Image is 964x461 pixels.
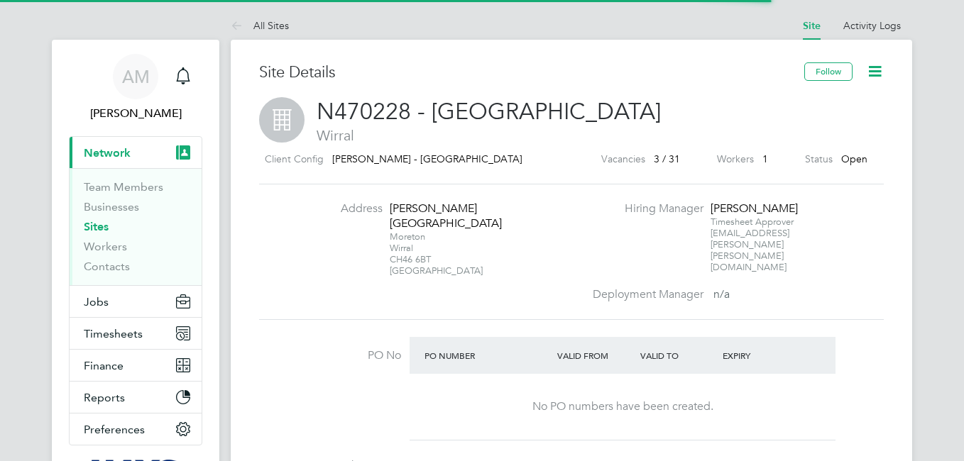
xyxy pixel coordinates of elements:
button: Preferences [70,413,202,445]
a: All Sites [231,19,289,32]
a: Team Members [84,180,163,194]
span: Finance [84,359,124,372]
span: n/a [713,287,730,301]
button: Follow [804,62,853,81]
span: AM [122,67,150,86]
span: Preferences [84,423,145,436]
label: Client Config [265,150,324,168]
a: Sites [84,220,109,233]
span: Network [84,146,131,160]
button: Network [70,137,202,168]
label: Deployment Manager [584,287,703,302]
a: Workers [84,240,127,253]
a: Businesses [84,200,139,213]
span: Timesheet Approver [711,216,794,228]
label: PO No [259,348,401,363]
span: Anuja Mishra [69,105,202,122]
h3: Site Details [259,62,804,83]
label: Hiring Manager [584,201,703,216]
button: Jobs [70,286,202,317]
span: N470228 - [GEOGRAPHIC_DATA] [317,98,661,126]
div: No PO numbers have been created. [424,399,821,414]
div: [PERSON_NAME][GEOGRAPHIC_DATA] [390,201,478,231]
label: Workers [717,150,754,168]
div: [PERSON_NAME] [711,201,799,216]
div: Expiry [719,343,802,368]
span: Reports [84,391,125,404]
span: Timesheets [84,327,143,340]
div: Moreton Wirral CH46 6BT [GEOGRAPHIC_DATA] [390,231,478,277]
button: Reports [70,382,202,413]
div: PO Number [421,343,554,368]
label: Vacancies [601,150,645,168]
a: Site [803,20,821,32]
div: Valid From [554,343,637,368]
span: [EMAIL_ADDRESS][PERSON_NAME][PERSON_NAME][DOMAIN_NAME] [711,227,789,273]
a: Activity Logs [843,19,901,32]
span: 1 [762,152,768,165]
div: Network [70,168,202,285]
button: Timesheets [70,318,202,349]
a: AM[PERSON_NAME] [69,54,202,122]
span: [PERSON_NAME] - [GEOGRAPHIC_DATA] [332,152,522,165]
span: Open [841,152,867,165]
span: Jobs [84,295,109,309]
span: Wirral [259,126,884,145]
a: Contacts [84,260,130,273]
button: Finance [70,350,202,381]
div: Valid To [637,343,720,368]
label: Address [305,201,383,216]
span: 3 / 31 [654,152,680,165]
label: Status [805,150,833,168]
